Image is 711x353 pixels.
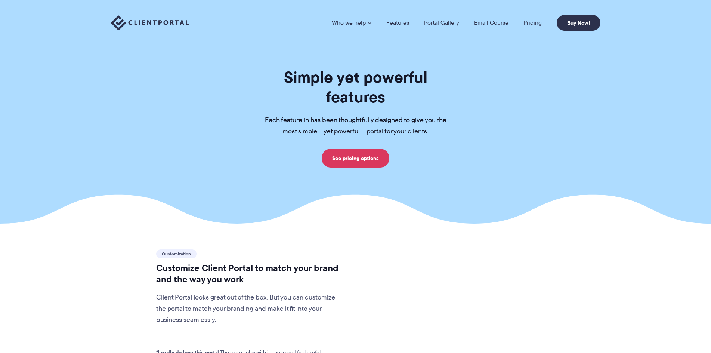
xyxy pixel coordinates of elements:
[156,263,345,285] h2: Customize Client Portal to match your brand and the way you work
[322,149,389,168] a: See pricing options
[156,292,345,326] p: Client Portal looks great out of the box. But you can customize the portal to match your branding...
[474,20,508,26] a: Email Course
[424,20,459,26] a: Portal Gallery
[156,249,197,258] span: Customization
[557,15,600,31] a: Buy Now!
[386,20,409,26] a: Features
[332,20,371,26] a: Who we help
[253,67,458,107] h1: Simple yet powerful features
[253,115,458,137] p: Each feature in has been thoughtfully designed to give you the most simple – yet powerful – porta...
[523,20,542,26] a: Pricing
